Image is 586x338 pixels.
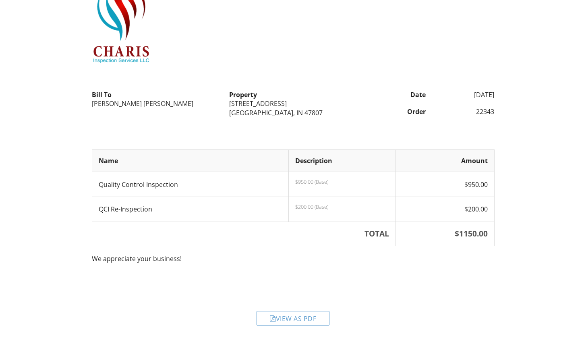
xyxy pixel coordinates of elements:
[396,222,494,246] th: $1150.00
[396,149,494,172] th: Amount
[362,107,431,116] div: Order
[92,90,112,99] strong: Bill To
[396,172,494,197] td: $950.00
[92,222,396,246] th: TOTAL
[362,90,431,99] div: Date
[229,99,357,108] div: [STREET_ADDRESS]
[295,203,389,210] p: $200.00 (Base)
[99,205,152,214] span: QCI Re-Inspection
[92,99,219,108] div: [PERSON_NAME] [PERSON_NAME]
[257,311,329,326] div: View as PDF
[229,108,357,117] div: [GEOGRAPHIC_DATA], IN 47807
[92,254,495,263] p: We appreciate your business!
[396,197,494,222] td: $200.00
[99,180,178,189] span: Quality Control Inspection
[289,149,396,172] th: Description
[431,90,499,99] div: [DATE]
[257,316,329,325] a: View as PDF
[92,149,289,172] th: Name
[431,107,499,116] div: 22343
[229,90,257,99] strong: Property
[295,178,389,185] p: $950.00 (Base)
